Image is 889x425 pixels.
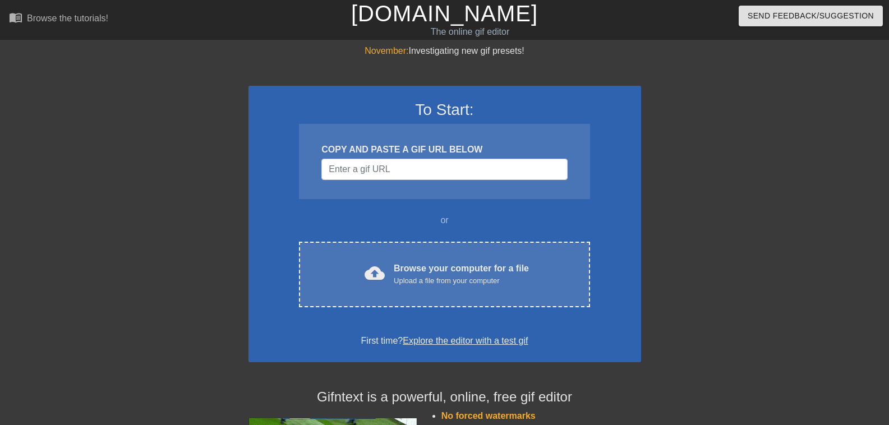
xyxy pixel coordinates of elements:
div: First time? [263,334,627,348]
span: cloud_upload [365,263,385,283]
h4: Gifntext is a powerful, online, free gif editor [248,389,641,405]
div: The online gif editor [302,25,638,39]
a: Explore the editor with a test gif [403,336,528,345]
h3: To Start: [263,100,627,119]
span: Send Feedback/Suggestion [748,9,874,23]
div: Investigating new gif presets! [248,44,641,58]
a: Browse the tutorials! [9,11,108,28]
input: Username [321,159,567,180]
span: November: [365,46,408,56]
div: Upload a file from your computer [394,275,529,287]
div: COPY AND PASTE A GIF URL BELOW [321,143,567,156]
div: Browse your computer for a file [394,262,529,287]
span: No forced watermarks [441,411,536,421]
button: Send Feedback/Suggestion [739,6,883,26]
a: [DOMAIN_NAME] [351,1,538,26]
div: Browse the tutorials! [27,13,108,23]
div: or [278,214,612,227]
span: menu_book [9,11,22,24]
